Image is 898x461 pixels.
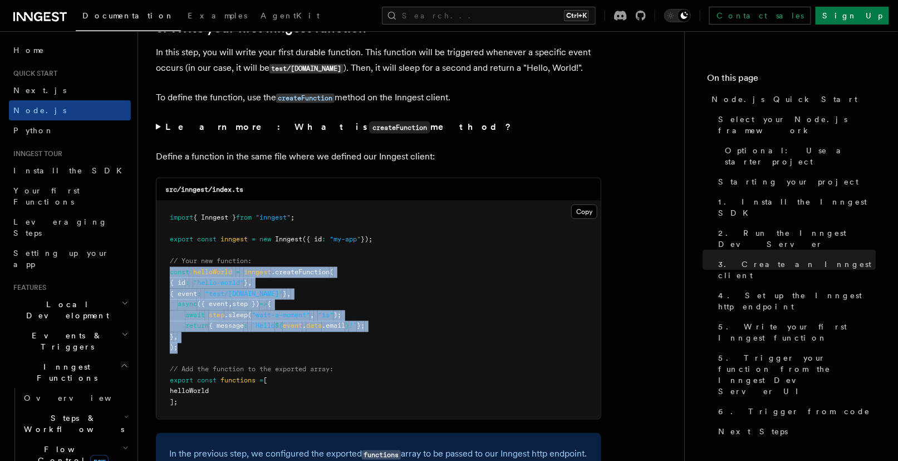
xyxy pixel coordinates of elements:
a: Node.js [9,100,131,120]
span: helloWorld [193,268,232,276]
span: => [259,300,267,308]
a: Starting your project [714,172,876,192]
span: [ [263,377,267,385]
span: Select your Node.js framework [718,114,876,136]
span: 6. Trigger from code [718,406,870,417]
span: Steps & Workflows [19,413,124,435]
span: : [244,322,248,330]
p: Define a function in the same file where we defined our Inngest client: [156,149,601,164]
a: Examples [181,3,254,30]
span: .sleep [224,312,248,319]
a: AgentKit [254,3,326,30]
span: Next.js [13,86,66,95]
span: // Add the function to the exported array: [170,366,333,373]
span: `Hello [252,322,275,330]
span: Next Steps [718,426,788,437]
span: 4. Set up the Inngest http endpoint [718,290,876,312]
span: ${ [275,322,283,330]
span: , [287,290,291,298]
span: 5. Trigger your function from the Inngest Dev Server UI [718,352,876,397]
span: , [248,279,252,287]
a: Setting up your app [9,243,131,274]
kbd: Ctrl+K [564,10,589,21]
p: To define the function, use the method on the Inngest client. [156,90,601,106]
span: async [178,300,197,308]
a: 2. Run the Inngest Dev Server [714,223,876,254]
span: ( [330,268,333,276]
span: functions [220,377,256,385]
a: Documentation [76,3,181,31]
span: { Inngest } [193,213,236,221]
a: Home [9,40,131,60]
span: await [185,312,205,319]
span: } [170,333,174,341]
span: Install the SDK [13,166,129,175]
span: inngest [220,235,248,243]
span: 3. Create an Inngest client [718,259,876,281]
a: 5. Write your first Inngest function [714,317,876,348]
span: "my-app" [330,235,361,243]
span: Documentation [82,11,174,20]
p: In this step, you will write your first durable function. This function will be triggered wheneve... [156,45,601,76]
span: // Your new function: [170,257,252,265]
span: : [185,279,189,287]
a: Optional: Use a starter project [720,140,876,172]
span: .createFunction [271,268,330,276]
span: Starting your project [718,176,858,187]
span: export [170,235,193,243]
button: Copy [571,205,597,219]
a: Leveraging Steps [9,212,131,243]
span: ]; [170,399,178,406]
span: Features [9,283,46,292]
span: { id [170,279,185,287]
code: functions [362,450,401,460]
span: new [259,235,271,243]
span: Leveraging Steps [13,217,107,237]
span: "1s" [318,312,333,319]
span: , [310,312,314,319]
span: : [322,235,326,243]
span: Inngest tour [9,149,62,158]
span: ); [333,312,341,319]
span: import [170,213,193,221]
span: Examples [188,11,247,20]
span: ; [291,213,295,221]
span: "hello-world" [193,279,244,287]
span: "test/[DOMAIN_NAME]" [205,290,283,298]
a: Node.js Quick Start [707,89,876,109]
strong: Learn more: What is method? [165,122,513,132]
button: Search...Ctrl+K [382,7,596,25]
button: Steps & Workflows [19,408,131,439]
span: = [259,377,263,385]
span: , [228,300,232,308]
span: inngest [244,268,271,276]
span: } [283,290,287,298]
button: Events & Triggers [9,326,131,357]
a: Python [9,120,131,140]
span: Python [13,126,54,135]
code: createFunction [276,94,335,103]
span: { message [209,322,244,330]
span: = [236,268,240,276]
span: export [170,377,193,385]
span: "wait-a-moment" [252,312,310,319]
span: ({ event [197,300,228,308]
a: createFunction [276,92,335,103]
a: Select your Node.js framework [714,109,876,140]
span: Node.js [13,106,66,115]
span: Home [13,45,45,56]
h4: On this page [707,71,876,89]
a: 6. Trigger from code [714,401,876,421]
span: data [306,322,322,330]
span: }; [357,322,365,330]
a: Next.js [9,80,131,100]
span: const [197,377,217,385]
span: helloWorld [170,387,209,395]
button: Inngest Functions [9,357,131,388]
span: } [345,322,349,330]
span: Overview [24,394,139,402]
span: const [197,235,217,243]
span: Node.js Quick Start [711,94,857,105]
span: Events & Triggers [9,330,121,352]
a: Sign Up [816,7,889,25]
